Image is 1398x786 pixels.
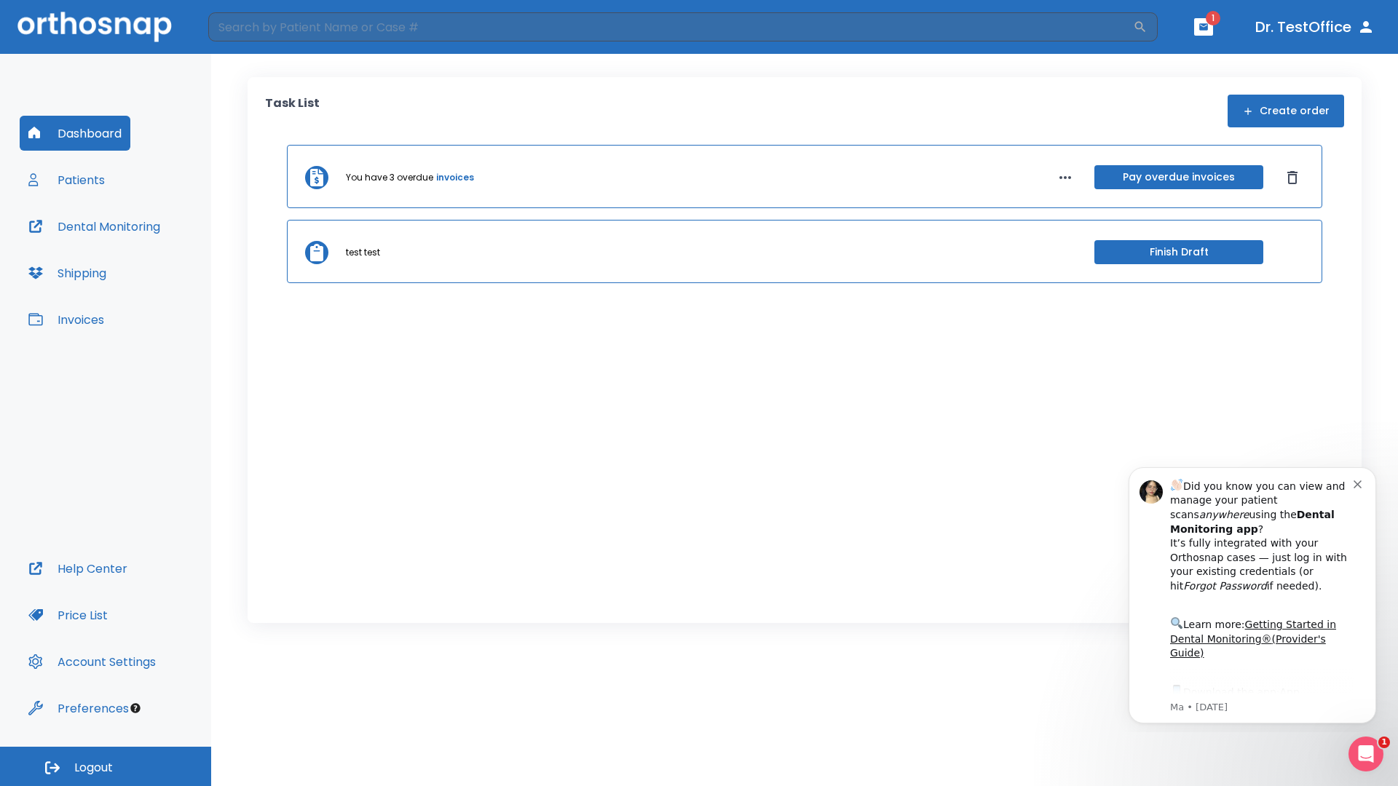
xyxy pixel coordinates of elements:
[20,302,113,337] button: Invoices
[265,95,320,127] p: Task List
[346,171,433,184] p: You have 3 overdue
[1094,240,1263,264] button: Finish Draft
[20,644,165,679] button: Account Settings
[129,702,142,715] div: Tooltip anchor
[1094,165,1263,189] button: Pay overdue invoices
[346,246,380,259] p: test test
[1107,454,1398,732] iframe: Intercom notifications message
[20,551,136,586] button: Help Center
[208,12,1133,41] input: Search by Patient Name or Case #
[1249,14,1381,40] button: Dr. TestOffice
[436,171,474,184] a: invoices
[20,116,130,151] button: Dashboard
[63,232,193,258] a: App Store
[20,598,116,632] button: Price List
[63,247,247,260] p: Message from Ma, sent 6w ago
[1378,737,1390,748] span: 1
[20,691,138,726] button: Preferences
[17,12,172,41] img: Orthosnap
[20,209,169,244] button: Dental Monitoring
[1281,166,1304,189] button: Dismiss
[1348,737,1383,771] iframe: Intercom live chat
[20,162,114,197] button: Patients
[74,760,113,776] span: Logout
[1206,11,1220,25] span: 1
[247,23,258,34] button: Dismiss notification
[20,255,115,290] button: Shipping
[1228,95,1344,127] button: Create order
[63,229,247,303] div: Download the app: | ​ Let us know if you need help getting started!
